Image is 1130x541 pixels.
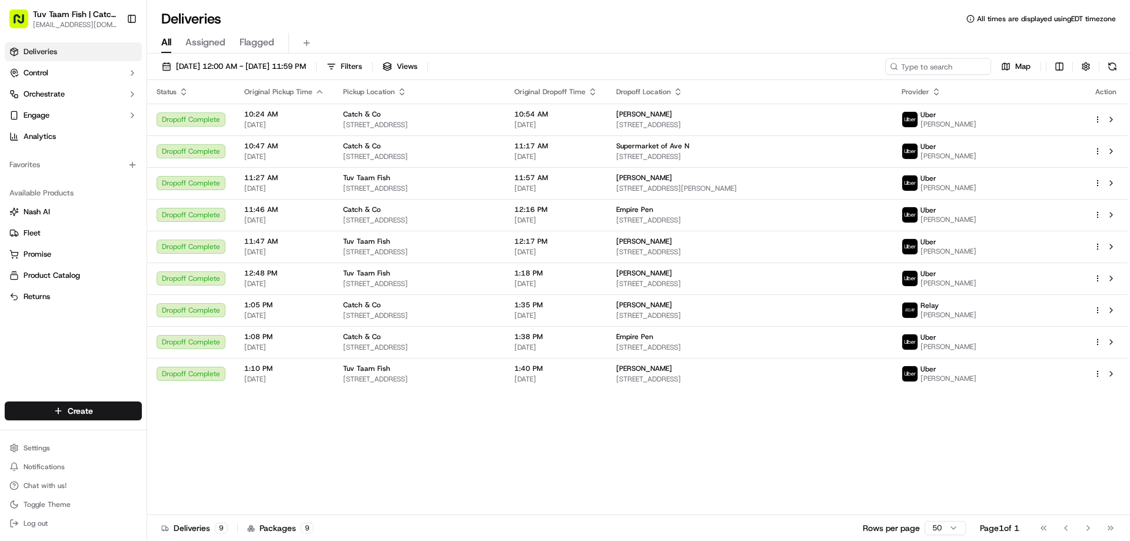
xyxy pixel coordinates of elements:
button: [DATE] 12:00 AM - [DATE] 11:59 PM [157,58,311,75]
span: [DATE] [514,374,597,384]
span: [DATE] [514,279,597,288]
span: [DATE] [244,374,324,384]
div: Favorites [5,155,142,174]
span: Nash AI [24,207,50,217]
span: [STREET_ADDRESS] [616,152,883,161]
span: [DATE] [514,120,597,130]
span: Chat with us! [24,481,67,490]
span: [STREET_ADDRESS] [616,311,883,320]
span: 10:24 AM [244,109,324,119]
span: Assigned [185,35,225,49]
span: [STREET_ADDRESS] [616,343,883,352]
span: [DATE] [244,279,324,288]
span: Tuv Taam Fish [343,364,390,373]
span: Status [157,87,177,97]
button: Returns [5,287,142,306]
span: Fleet [24,228,41,238]
img: uber-new-logo.jpeg [902,366,918,381]
a: Analytics [5,127,142,146]
span: Settings [24,443,50,453]
button: Create [5,401,142,420]
span: Uber [920,205,936,215]
p: Rows per page [863,522,920,534]
span: [STREET_ADDRESS] [343,215,496,225]
span: 11:27 AM [244,173,324,182]
span: 10:54 AM [514,109,597,119]
a: Returns [9,291,137,302]
img: uber-new-logo.jpeg [902,207,918,223]
span: Provider [902,87,929,97]
span: Product Catalog [24,270,80,281]
a: Nash AI [9,207,137,217]
span: [PERSON_NAME] [616,364,672,373]
button: [EMAIL_ADDRESS][DOMAIN_NAME] [33,20,117,29]
span: [STREET_ADDRESS] [343,247,496,257]
span: [STREET_ADDRESS] [616,215,883,225]
a: Product Catalog [9,270,137,281]
button: Orchestrate [5,85,142,104]
span: [DATE] [244,247,324,257]
span: [DATE] [244,311,324,320]
span: 11:57 AM [514,173,597,182]
span: All times are displayed using EDT timezone [977,14,1116,24]
button: Settings [5,440,142,456]
a: Promise [9,249,137,260]
button: Control [5,64,142,82]
span: 11:17 AM [514,141,597,151]
span: [DATE] 12:00 AM - [DATE] 11:59 PM [176,61,306,72]
button: Engage [5,106,142,125]
button: Promise [5,245,142,264]
img: relay_logo_black.png [902,303,918,318]
span: 1:38 PM [514,332,597,341]
span: Create [68,405,93,417]
span: Notifications [24,462,65,472]
span: [PERSON_NAME] [616,300,672,310]
button: Tuv Taam Fish | Catch & Co.[EMAIL_ADDRESS][DOMAIN_NAME] [5,5,122,33]
span: [DATE] [244,120,324,130]
span: Tuv Taam Fish [343,268,390,278]
button: Tuv Taam Fish | Catch & Co. [33,8,117,20]
span: [DATE] [514,184,597,193]
span: [PERSON_NAME] [920,151,976,161]
span: Promise [24,249,51,260]
span: All [161,35,171,49]
span: [STREET_ADDRESS] [343,120,496,130]
span: Views [397,61,417,72]
button: Chat with us! [5,477,142,494]
img: uber-new-logo.jpeg [902,144,918,159]
span: Returns [24,291,50,302]
a: Fleet [9,228,137,238]
span: [STREET_ADDRESS] [343,311,496,320]
button: Filters [321,58,367,75]
span: [STREET_ADDRESS][PERSON_NAME] [616,184,883,193]
span: Flagged [240,35,274,49]
span: [DATE] [244,215,324,225]
span: Dropoff Location [616,87,671,97]
span: Empire Pen [616,205,653,214]
span: Log out [24,519,48,528]
span: [PERSON_NAME] [616,109,672,119]
span: Tuv Taam Fish [343,173,390,182]
img: uber-new-logo.jpeg [902,239,918,254]
span: [STREET_ADDRESS] [343,184,496,193]
span: [PERSON_NAME] [920,310,976,320]
button: Product Catalog [5,266,142,285]
span: Uber [920,142,936,151]
div: Action [1094,87,1118,97]
div: Deliveries [161,522,228,534]
span: Deliveries [24,47,57,57]
span: [STREET_ADDRESS] [616,247,883,257]
span: [PERSON_NAME] [920,183,976,192]
button: Log out [5,515,142,532]
span: Uber [920,110,936,120]
span: 11:47 AM [244,237,324,246]
span: [DATE] [514,311,597,320]
span: Uber [920,174,936,183]
button: Fleet [5,224,142,243]
div: Packages [247,522,314,534]
span: [STREET_ADDRESS] [616,120,883,130]
span: [PERSON_NAME] [616,237,672,246]
div: 9 [301,523,314,533]
span: Original Dropoff Time [514,87,586,97]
